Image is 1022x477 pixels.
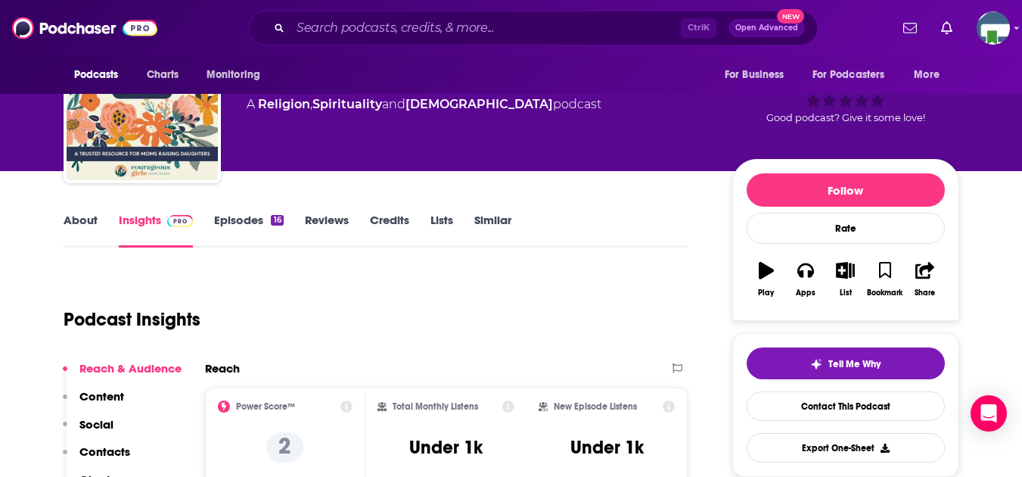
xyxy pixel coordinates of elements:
[79,444,130,459] p: Contacts
[67,29,218,180] img: Courageous Girls
[810,358,822,370] img: tell me why sparkle
[236,401,295,412] h2: Power Score™
[803,61,907,89] button: open menu
[310,97,312,111] span: ,
[903,61,958,89] button: open menu
[74,64,119,86] span: Podcasts
[747,173,945,207] button: Follow
[796,288,815,298] div: Apps
[79,417,113,432] p: Social
[63,417,113,445] button: Social
[474,213,511,248] a: Similar
[247,95,601,114] div: A podcast
[370,213,409,248] a: Credits
[681,18,716,38] span: Ctrl K
[312,97,382,111] a: Spirituality
[812,64,885,86] span: For Podcasters
[12,14,157,42] img: Podchaser - Follow, Share and Rate Podcasts
[747,252,786,307] button: Play
[554,401,637,412] h2: New Episode Listens
[64,308,200,331] h1: Podcast Insights
[728,19,805,37] button: Open AdvancedNew
[79,361,182,376] p: Reach & Audience
[977,11,1010,45] button: Show profile menu
[977,11,1010,45] span: Logged in as KCMedia
[915,288,935,298] div: Share
[430,213,453,248] a: Lists
[786,252,825,307] button: Apps
[840,288,852,298] div: List
[207,64,260,86] span: Monitoring
[935,15,958,41] a: Show notifications dropdown
[205,361,240,376] h2: Reach
[735,24,798,32] span: Open Advanced
[63,389,124,417] button: Content
[897,15,923,41] a: Show notifications dropdown
[977,11,1010,45] img: User Profile
[914,64,940,86] span: More
[714,61,803,89] button: open menu
[828,358,881,370] span: Tell Me Why
[271,215,283,226] div: 16
[249,11,818,45] div: Search podcasts, credits, & more...
[63,444,130,472] button: Contacts
[405,97,553,111] a: [DEMOGRAPHIC_DATA]
[867,288,902,298] div: Bookmark
[64,61,138,89] button: open menu
[747,433,945,463] button: Export One-Sheet
[258,97,310,111] a: Religion
[747,213,945,244] div: Rate
[147,64,179,86] span: Charts
[865,252,905,307] button: Bookmark
[725,64,784,86] span: For Business
[825,252,865,307] button: List
[747,391,945,421] a: Contact This Podcast
[63,361,182,389] button: Reach & Audience
[905,252,944,307] button: Share
[290,16,681,40] input: Search podcasts, credits, & more...
[570,436,644,459] h3: Under 1k
[382,97,405,111] span: and
[214,213,283,248] a: Episodes16
[167,215,194,227] img: Podchaser Pro
[758,288,774,298] div: Play
[196,61,280,89] button: open menu
[777,9,804,23] span: New
[393,401,478,412] h2: Total Monthly Listens
[64,213,98,248] a: About
[266,432,303,463] p: 2
[409,436,483,459] h3: Under 1k
[305,213,349,248] a: Reviews
[119,213,194,248] a: InsightsPodchaser Pro
[79,389,124,404] p: Content
[747,348,945,379] button: tell me why sparkleTell Me Why
[766,112,925,123] span: Good podcast? Give it some love!
[137,61,188,89] a: Charts
[971,395,1007,432] div: Open Intercom Messenger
